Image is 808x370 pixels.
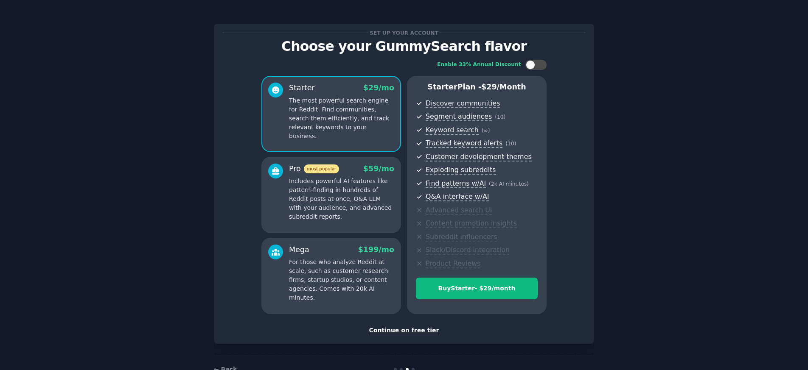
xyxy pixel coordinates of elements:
span: Q&A interface w/AI [426,192,489,201]
div: Starter [289,83,315,93]
span: $ 29 /month [481,83,526,91]
div: Mega [289,245,309,255]
span: ( 2k AI minutes ) [489,181,529,187]
span: $ 199 /mo [358,245,394,254]
span: ( ∞ ) [482,128,490,134]
div: Pro [289,164,339,174]
span: Product Reviews [426,259,480,268]
span: Segment audiences [426,112,492,121]
span: Tracked keyword alerts [426,139,502,148]
span: most popular [304,164,339,173]
div: Buy Starter - $ 29 /month [416,284,537,293]
p: For those who analyze Reddit at scale, such as customer research firms, startup studios, or conte... [289,258,394,302]
p: Choose your GummySearch flavor [223,39,585,54]
span: Discover communities [426,99,500,108]
span: Keyword search [426,126,479,135]
span: Exploding subreddits [426,166,496,175]
span: $ 29 /mo [363,83,394,92]
span: ( 10 ) [505,141,516,147]
span: Find patterns w/AI [426,179,486,188]
span: ( 10 ) [495,114,505,120]
span: Content promotion insights [426,219,517,228]
span: Slack/Discord integration [426,246,510,255]
span: $ 59 /mo [363,164,394,173]
span: Subreddit influencers [426,233,497,242]
p: The most powerful search engine for Reddit. Find communities, search them efficiently, and track ... [289,96,394,141]
div: Continue on free tier [223,326,585,335]
span: Advanced search UI [426,206,492,215]
button: BuyStarter- $29/month [416,278,538,299]
p: Starter Plan - [416,82,538,92]
span: Customer development themes [426,153,532,161]
div: Enable 33% Annual Discount [437,61,521,69]
span: Set up your account [368,28,440,37]
p: Includes powerful AI features like pattern-finding in hundreds of Reddit posts at once, Q&A LLM w... [289,177,394,221]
